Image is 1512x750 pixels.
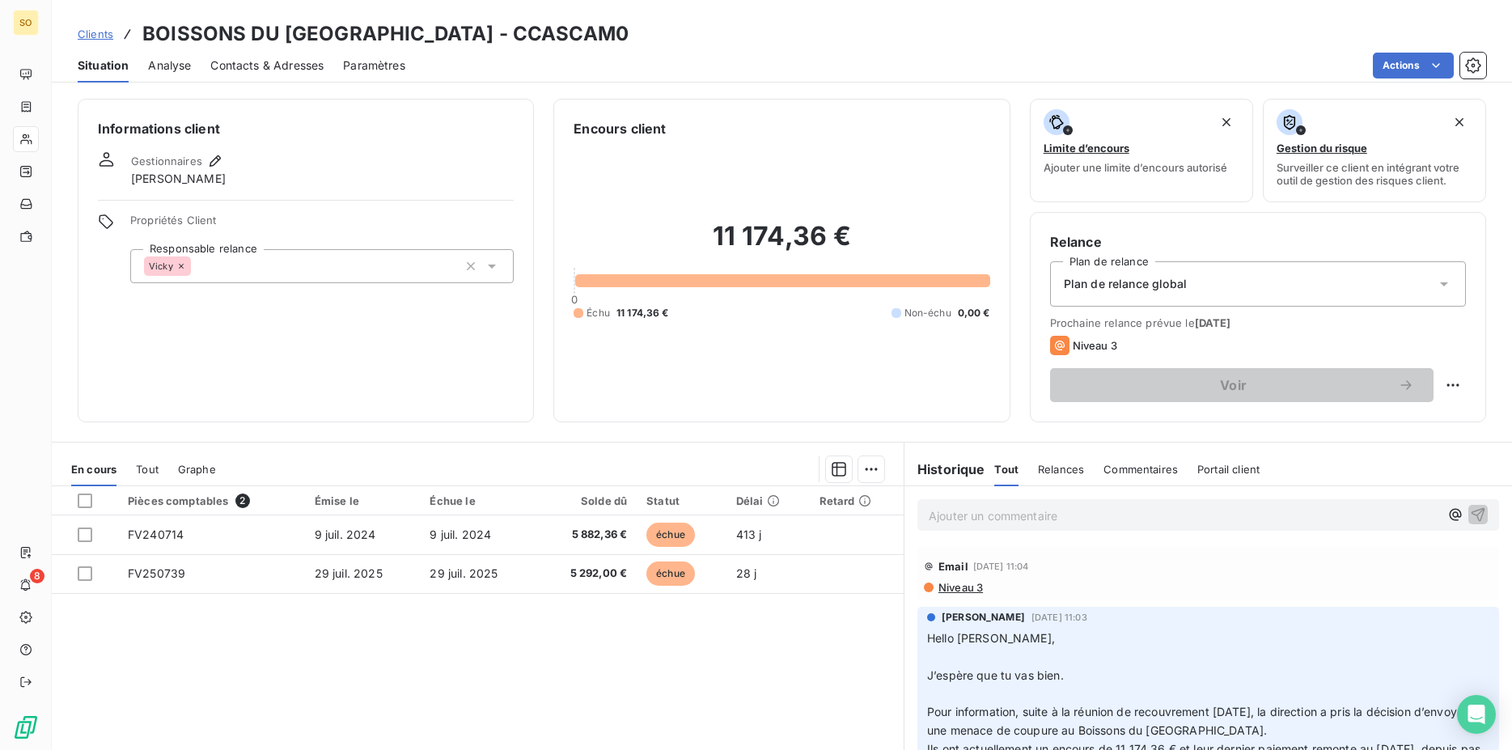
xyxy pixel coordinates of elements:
span: 29 juil. 2025 [430,566,498,580]
span: Email [938,560,968,573]
span: 8 [30,569,44,583]
span: 11 174,36 € [616,306,669,320]
span: [PERSON_NAME] [131,171,226,187]
span: J’espère que tu vas bien. [927,668,1064,682]
span: Contacts & Adresses [210,57,324,74]
h6: Relance [1050,232,1466,252]
div: SO [13,10,39,36]
span: Non-échu [904,306,951,320]
img: Logo LeanPay [13,714,39,740]
span: [DATE] 11:03 [1031,612,1087,622]
span: Vicky [149,261,173,271]
span: FV250739 [128,566,185,580]
span: [PERSON_NAME] [942,610,1025,625]
span: Clients [78,28,113,40]
div: Open Intercom Messenger [1457,695,1496,734]
input: Ajouter une valeur [191,259,204,273]
span: En cours [71,463,116,476]
span: Ajouter une limite d’encours autorisé [1044,161,1227,174]
span: Gestion du risque [1277,142,1367,155]
span: Limite d’encours [1044,142,1129,155]
span: Tout [136,463,159,476]
div: Échue le [430,494,526,507]
span: Paramètres [343,57,405,74]
span: 5 292,00 € [545,566,627,582]
span: Pour information, suite à la réunion de recouvrement [DATE], la direction a pris la décision d’en... [927,705,1471,737]
span: Portail client [1197,463,1260,476]
span: Niveau 3 [937,581,983,594]
span: 28 j [736,566,757,580]
span: 9 juil. 2024 [315,528,376,541]
span: [DATE] [1195,316,1231,329]
span: Tout [994,463,1019,476]
span: 2 [235,494,250,508]
h6: Informations client [98,119,514,138]
span: FV240714 [128,528,184,541]
div: Pièces comptables [128,494,295,508]
span: 0 [571,293,578,306]
span: Graphe [178,463,216,476]
span: Situation [78,57,129,74]
div: Délai [736,494,800,507]
span: Plan de relance global [1064,276,1187,292]
button: Gestion du risqueSurveiller ce client en intégrant votre outil de gestion des risques client. [1263,99,1486,202]
a: Clients [78,26,113,42]
span: Commentaires [1103,463,1178,476]
span: Analyse [148,57,191,74]
h2: 11 174,36 € [574,220,989,269]
span: 0,00 € [958,306,990,320]
span: Échu [587,306,610,320]
span: échue [646,561,695,586]
span: Prochaine relance prévue le [1050,316,1466,329]
span: 413 j [736,528,762,541]
button: Limite d’encoursAjouter une limite d’encours autorisé [1030,99,1253,202]
div: Solde dû [545,494,627,507]
h3: BOISSONS DU [GEOGRAPHIC_DATA] - CCASCAM0 [142,19,629,49]
button: Actions [1373,53,1454,78]
div: Retard [820,494,894,507]
span: 5 882,36 € [545,527,627,543]
span: Propriétés Client [130,214,514,236]
span: Niveau 3 [1073,339,1117,352]
span: Hello [PERSON_NAME], [927,631,1055,645]
span: Voir [1069,379,1398,392]
span: Surveiller ce client en intégrant votre outil de gestion des risques client. [1277,161,1472,187]
button: Voir [1050,368,1434,402]
h6: Historique [904,460,985,479]
span: [DATE] 11:04 [973,561,1029,571]
span: Relances [1038,463,1084,476]
span: échue [646,523,695,547]
div: Statut [646,494,717,507]
h6: Encours client [574,119,666,138]
div: Émise le [315,494,411,507]
span: Gestionnaires [131,155,202,167]
span: 9 juil. 2024 [430,528,491,541]
span: 29 juil. 2025 [315,566,383,580]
